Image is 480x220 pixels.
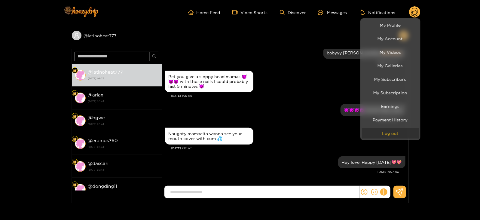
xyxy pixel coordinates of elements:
[362,20,419,30] a: My Profile
[362,33,419,44] a: My Account
[362,101,419,112] a: Earnings
[362,60,419,71] a: My Galleries
[362,74,419,84] a: My Subscribers
[362,87,419,98] a: My Subscription
[362,47,419,57] a: My Videos
[362,115,419,125] a: Payment History
[362,128,419,139] button: Log out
